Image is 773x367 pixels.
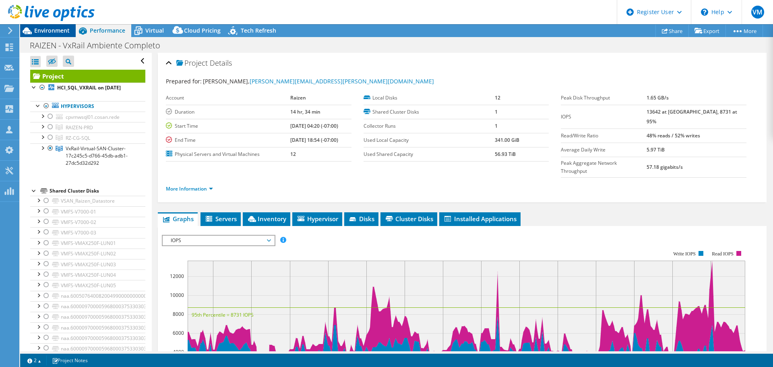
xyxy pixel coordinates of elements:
label: Shared Cluster Disks [364,108,495,116]
label: Physical Servers and Virtual Machines [166,150,290,158]
label: Peak Disk Throughput [561,94,647,102]
b: 5.97 TiB [647,146,665,153]
b: HCI_SQL_VXRAIL on [DATE] [57,84,121,91]
label: Account [166,94,290,102]
b: Raizen [290,94,306,101]
a: VMFS-VMAX250F-LUN03 [30,259,145,270]
span: [PERSON_NAME], [203,77,434,85]
a: naa.60000970000596800037533030303143 [30,322,145,333]
span: Tech Refresh [241,27,276,34]
text: 95th Percentile = 8731 IOPS [192,311,254,318]
h1: RAIZEN - VxRail Ambiente Completo [26,41,173,50]
a: More Information [166,185,213,192]
a: naa.60050764008200499000000000000481 [30,291,145,301]
a: [PERSON_NAME][EMAIL_ADDRESS][PERSON_NAME][DOMAIN_NAME] [250,77,434,85]
a: naa.60000970000596800037533030303145 [30,343,145,354]
span: cpvmwsql01.cosan.rede [66,114,120,120]
a: More [725,25,763,37]
label: Peak Aggregate Network Throughput [561,159,647,175]
a: Hypervisors [30,101,145,112]
label: Collector Runs [364,122,495,130]
span: Disks [348,215,374,223]
label: Duration [166,108,290,116]
a: RZ-CG-SQL [30,133,145,143]
label: IOPS [561,113,647,121]
label: Used Local Capacity [364,136,495,144]
label: Start Time [166,122,290,130]
text: 10000 [170,292,184,299]
b: 56.93 TiB [495,151,516,158]
span: Cloud Pricing [184,27,221,34]
div: Shared Cluster Disks [50,186,145,196]
span: Performance [90,27,125,34]
a: Project Notes [46,355,93,365]
svg: \n [701,8,708,16]
span: Details [210,58,232,68]
span: Inventory [247,215,286,223]
a: VMFS-V7000-01 [30,206,145,217]
span: Environment [34,27,70,34]
text: 12000 [170,273,184,280]
a: RAIZEN-PRD [30,122,145,133]
a: HCI_SQL_VXRAIL on [DATE] [30,83,145,93]
span: Installed Applications [443,215,517,223]
span: Cluster Disks [384,215,433,223]
a: VSAN_Raizen_Datastore [30,196,145,206]
b: 12 [495,94,500,101]
a: VMFS-VMAX250F-LUN01 [30,238,145,249]
span: Virtual [145,27,164,34]
a: VMFS-VMAX250F-LUN05 [30,280,145,290]
a: 2 [22,355,47,365]
label: End Time [166,136,290,144]
text: 6000 [173,330,184,336]
label: Prepared for: [166,77,202,85]
b: 14 hr, 34 min [290,108,320,115]
text: Read IOPS [712,251,734,257]
span: Project [176,59,208,67]
b: [DATE] 18:54 (-07:00) [290,137,338,143]
b: 1 [495,122,498,129]
b: 1.65 GB/s [647,94,669,101]
span: RAIZEN-PRD [66,124,93,131]
b: 48% reads / 52% writes [647,132,700,139]
span: VxRail-Virtual-SAN-Cluster-17c245c5-d766-45db-adb1-27dc5d32d292 [66,145,128,166]
b: 57.18 gigabits/s [647,164,683,170]
label: Average Daily Write [561,146,647,154]
a: Share [655,25,689,37]
text: 8000 [173,311,184,317]
b: 1 [495,108,498,115]
a: VxRail-Virtual-SAN-Cluster-17c245c5-d766-45db-adb1-27dc5d32d292 [30,143,145,168]
span: Graphs [162,215,194,223]
span: Servers [205,215,237,223]
span: RZ-CG-SQL [66,135,90,141]
b: 12 [290,151,296,158]
span: IOPS [167,236,270,245]
a: VMFS-V7000-02 [30,217,145,227]
a: cpvmwsql01.cosan.rede [30,112,145,122]
span: Hypervisor [296,215,338,223]
label: Local Disks [364,94,495,102]
span: VM [751,6,764,19]
label: Read/Write Ratio [561,132,647,140]
a: VMFS-VMAX250F-LUN02 [30,249,145,259]
a: naa.60000970000596800037533030303141 [30,301,145,312]
text: 4000 [173,348,184,355]
a: naa.60000970000596800037533030303142 [30,312,145,322]
b: [DATE] 04:20 (-07:00) [290,122,338,129]
a: Export [688,25,726,37]
a: Project [30,70,145,83]
text: Write IOPS [673,251,696,257]
a: VMFS-V7000-03 [30,227,145,238]
b: 341.00 GiB [495,137,519,143]
a: naa.60000970000596800037533030303144 [30,333,145,343]
label: Used Shared Capacity [364,150,495,158]
a: VMFS-VMAX250F-LUN04 [30,270,145,280]
b: 13642 at [GEOGRAPHIC_DATA], 8731 at 95% [647,108,737,125]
